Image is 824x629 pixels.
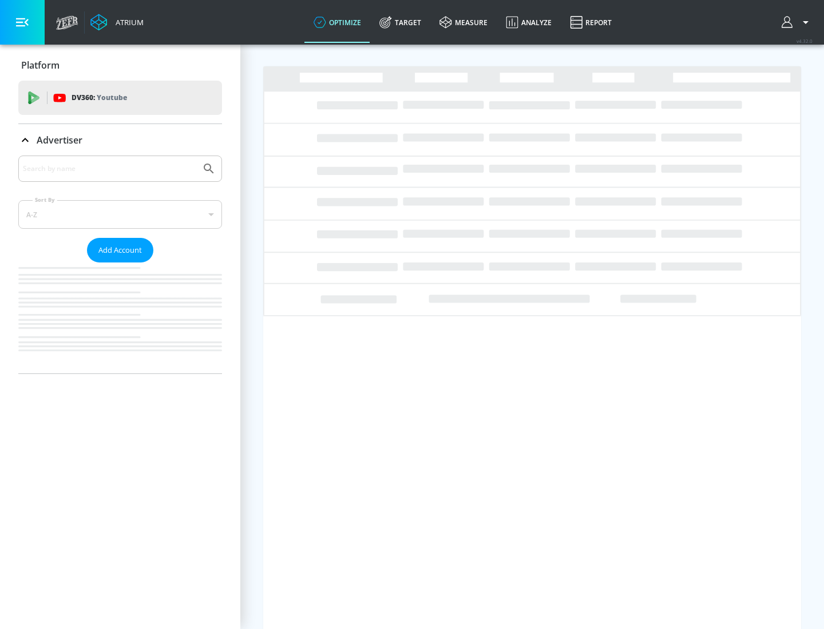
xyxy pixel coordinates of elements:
div: DV360: Youtube [18,81,222,115]
a: Report [561,2,621,43]
a: optimize [304,2,370,43]
p: Youtube [97,91,127,103]
span: Add Account [98,244,142,257]
p: DV360: [72,91,127,104]
button: Add Account [87,238,153,262]
a: Analyze [497,2,561,43]
label: Sort By [33,196,57,204]
div: Advertiser [18,156,222,373]
input: Search by name [23,161,196,176]
p: Advertiser [37,134,82,146]
p: Platform [21,59,60,71]
div: A-Z [18,200,222,229]
a: Target [370,2,430,43]
div: Platform [18,49,222,81]
a: Atrium [90,14,144,31]
nav: list of Advertiser [18,262,222,373]
div: Atrium [111,17,144,27]
span: v 4.32.0 [797,38,813,44]
a: measure [430,2,497,43]
div: Advertiser [18,124,222,156]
